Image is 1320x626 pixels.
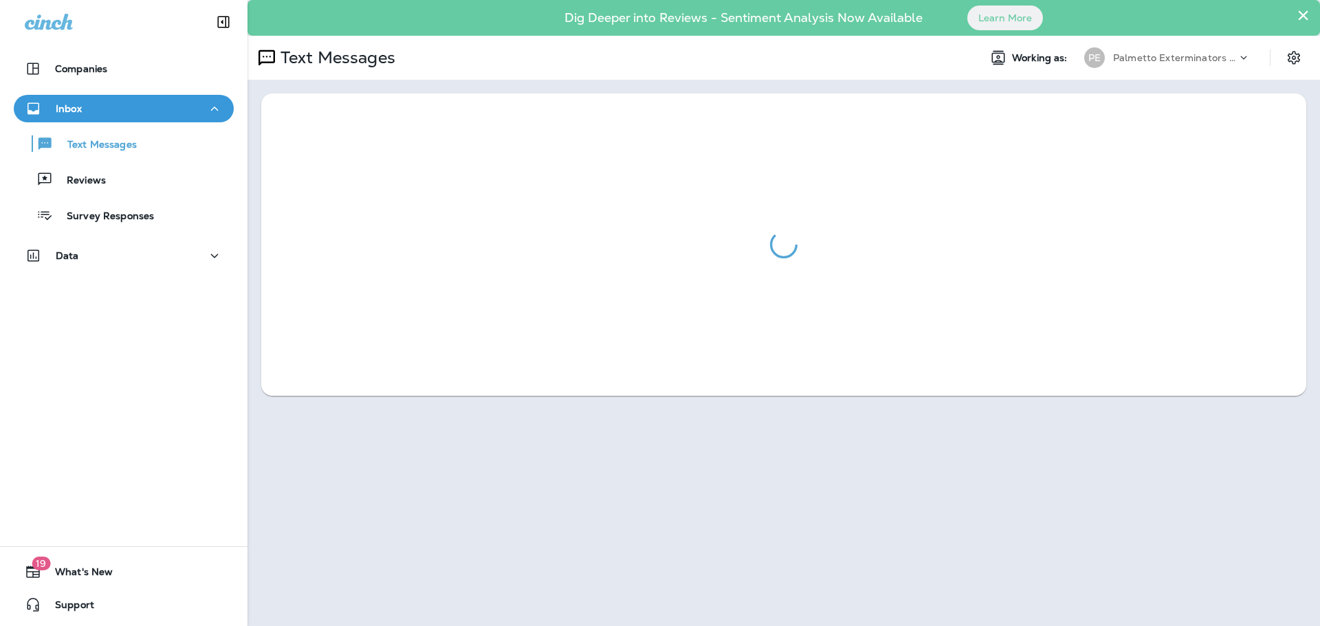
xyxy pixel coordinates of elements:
[967,5,1043,30] button: Learn More
[41,599,94,616] span: Support
[55,63,107,74] p: Companies
[1281,45,1306,70] button: Settings
[14,201,234,230] button: Survey Responses
[53,175,106,188] p: Reviews
[14,55,234,82] button: Companies
[14,165,234,194] button: Reviews
[41,566,113,583] span: What's New
[1012,52,1070,64] span: Working as:
[1084,47,1105,68] div: PE
[53,210,154,223] p: Survey Responses
[204,8,243,36] button: Collapse Sidebar
[56,103,82,114] p: Inbox
[275,47,395,68] p: Text Messages
[14,591,234,618] button: Support
[14,242,234,269] button: Data
[525,16,962,20] p: Dig Deeper into Reviews - Sentiment Analysis Now Available
[32,557,50,570] span: 19
[54,139,137,152] p: Text Messages
[14,558,234,585] button: 19What's New
[14,129,234,158] button: Text Messages
[14,95,234,122] button: Inbox
[1113,52,1237,63] p: Palmetto Exterminators LLC
[1297,4,1310,26] button: Close
[56,250,79,261] p: Data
